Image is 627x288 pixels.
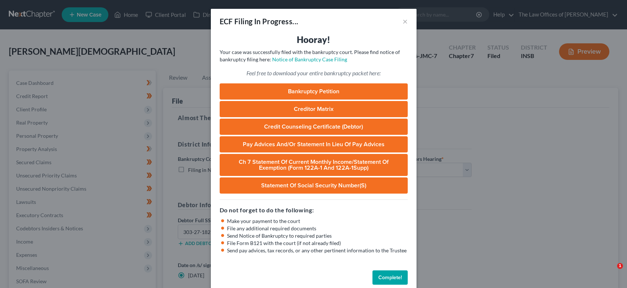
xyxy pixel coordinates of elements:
[227,217,408,225] li: Make your payment to the court
[602,263,620,281] iframe: Intercom live chat
[272,56,347,62] a: Notice of Bankruptcy Case Filing
[220,16,299,26] div: ECF Filing In Progress...
[220,49,400,62] span: Your case was successfully filed with the bankruptcy court. Please find notice of bankruptcy fili...
[220,177,408,194] a: Statement of Social Security Number(s)
[220,206,408,215] h5: Do not forget to do the following:
[372,270,408,285] button: Complete!
[220,136,408,152] a: Pay Advices and/or Statement in Lieu of Pay Advices
[220,83,408,100] a: Bankruptcy Petition
[220,119,408,135] a: Credit Counseling Certificate (Debtor)
[220,69,408,78] p: Feel free to download your entire bankruptcy packet here:
[220,34,408,46] h3: Hooray!
[220,101,408,117] a: Creditor Matrix
[617,263,623,269] span: 1
[220,154,408,176] a: Ch 7 Statement of Current Monthly Income/Statement of Exemption (Form 122A-1 and 122A-1Supp)
[227,247,408,254] li: Send pay advices, tax records, or any other pertinent information to the Trustee
[227,240,408,247] li: File Form B121 with the court (if not already filed)
[227,232,408,240] li: Send Notice of Bankruptcy to required parties
[403,17,408,26] button: ×
[227,225,408,232] li: File any additional required documents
